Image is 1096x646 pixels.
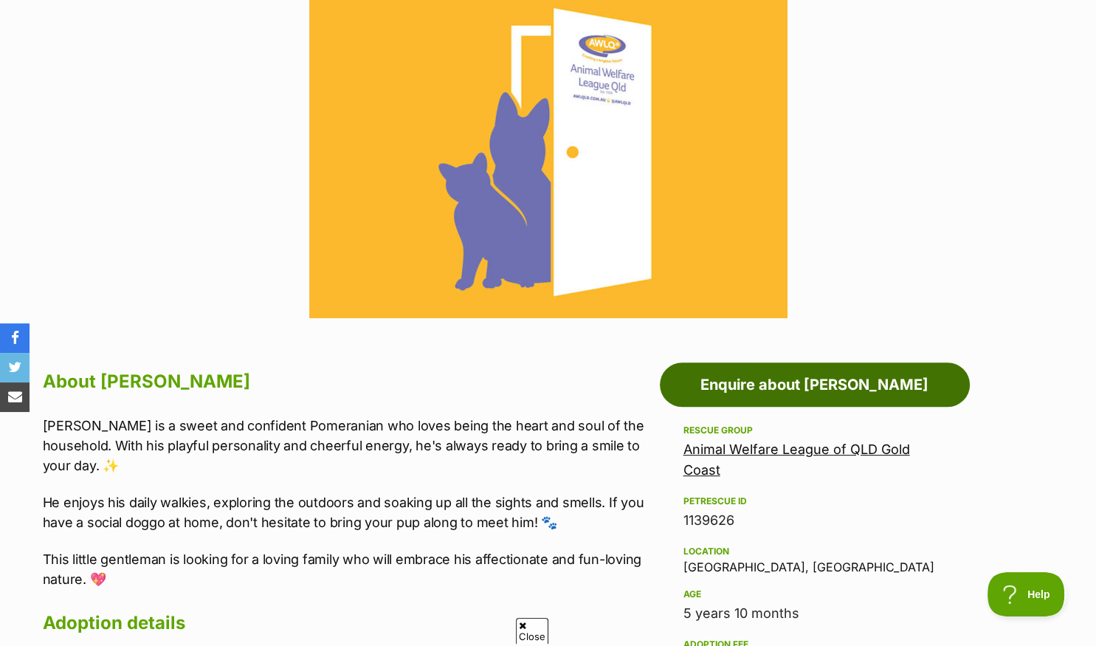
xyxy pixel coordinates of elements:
p: [PERSON_NAME] is a sweet and confident Pomeranian who loves being the heart and soul of the house... [43,416,652,475]
div: 5 years 10 months [683,603,946,624]
div: [GEOGRAPHIC_DATA], [GEOGRAPHIC_DATA] [683,543,946,574]
iframe: Help Scout Beacon - Open [988,572,1066,616]
h2: Adoption details [43,607,652,639]
h2: About [PERSON_NAME] [43,365,652,398]
div: Location [683,546,946,557]
a: Animal Welfare League of QLD Gold Coast [683,441,910,478]
div: 1139626 [683,510,946,531]
p: He enjoys his daily walkies, exploring the outdoors and soaking up all the sights and smells. If ... [43,492,652,532]
div: Rescue group [683,425,946,436]
div: PetRescue ID [683,495,946,507]
a: Enquire about [PERSON_NAME] [660,362,970,407]
span: Close [516,618,548,644]
p: This little gentleman is looking for a loving family who will embrace his affectionate and fun-lo... [43,549,652,589]
div: Age [683,588,946,600]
